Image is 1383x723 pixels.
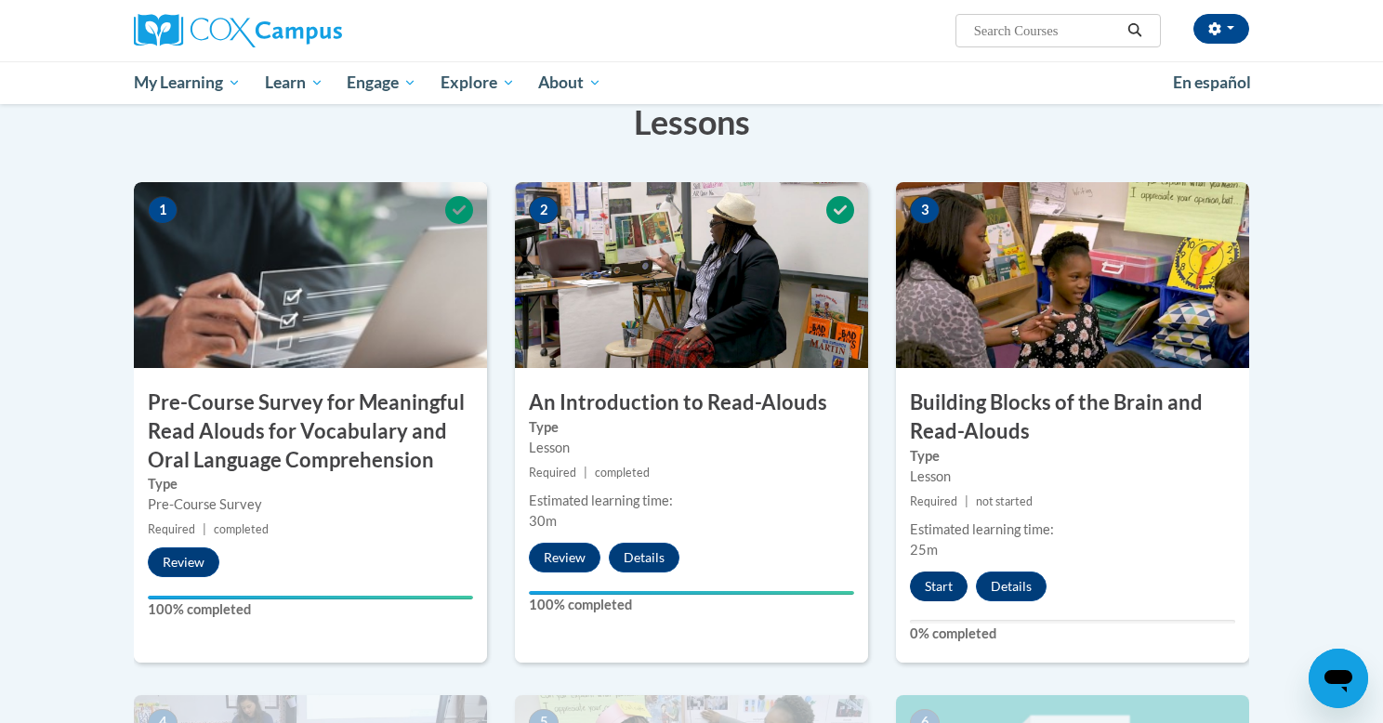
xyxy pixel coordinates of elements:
div: Pre-Course Survey [148,494,473,515]
span: 30m [529,513,557,529]
label: 100% completed [148,599,473,620]
span: 3 [910,196,940,224]
a: My Learning [122,61,253,104]
span: | [584,466,587,480]
img: Cox Campus [134,14,342,47]
a: Engage [335,61,428,104]
span: completed [595,466,650,480]
span: Engage [347,72,416,94]
span: Explore [441,72,515,94]
button: Details [976,572,1047,601]
span: En español [1173,72,1251,92]
div: Lesson [910,467,1235,487]
span: 1 [148,196,178,224]
input: Search Courses [972,20,1121,42]
div: Main menu [106,61,1277,104]
span: | [203,522,206,536]
div: Lesson [529,438,854,458]
a: Cox Campus [134,14,487,47]
a: En español [1161,63,1263,102]
button: Review [529,543,600,572]
h3: Building Blocks of the Brain and Read-Alouds [896,388,1249,446]
h3: An Introduction to Read-Alouds [515,388,868,417]
button: Details [609,543,679,572]
a: About [527,61,614,104]
label: Type [910,446,1235,467]
div: Estimated learning time: [910,519,1235,540]
img: Course Image [896,182,1249,368]
a: Learn [253,61,336,104]
span: Required [148,522,195,536]
span: 2 [529,196,559,224]
span: | [965,494,968,508]
div: Your progress [529,591,854,595]
button: Review [148,547,219,577]
span: My Learning [134,72,241,94]
h3: Lessons [134,99,1249,145]
img: Course Image [515,182,868,368]
div: Your progress [148,596,473,599]
span: not started [976,494,1033,508]
button: Start [910,572,968,601]
label: Type [148,474,473,494]
label: 100% completed [529,595,854,615]
span: 25m [910,542,938,558]
span: Required [529,466,576,480]
h3: Pre-Course Survey for Meaningful Read Alouds for Vocabulary and Oral Language Comprehension [134,388,487,474]
span: Required [910,494,957,508]
span: completed [214,522,269,536]
iframe: Button to launch messaging window [1309,649,1368,708]
label: Type [529,417,854,438]
span: About [538,72,601,94]
span: Learn [265,72,323,94]
img: Course Image [134,182,487,368]
div: Estimated learning time: [529,491,854,511]
button: Search [1121,20,1149,42]
button: Account Settings [1193,14,1249,44]
label: 0% completed [910,624,1235,644]
a: Explore [428,61,527,104]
